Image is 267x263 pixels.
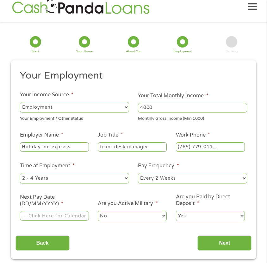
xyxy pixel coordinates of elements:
label: Employer Name [20,132,63,138]
label: Work Phone [176,132,210,138]
div: Your Home [76,50,93,53]
label: Job Title [98,132,123,138]
label: Your Income Source [20,92,73,98]
label: Your Total Monthly Income [138,93,208,99]
div: Start [32,50,39,53]
div: Monthly Gross Income (Min 1000) [138,113,247,122]
div: Your Employment / Other Status [20,113,129,122]
input: 1800 [138,103,247,112]
div: About You [126,50,141,53]
input: ---Click Here for Calendar --- [20,211,89,221]
input: Cashier [98,142,167,152]
div: Employment [173,50,192,53]
input: Back [16,235,70,251]
label: Time at Employment [20,163,75,169]
label: Are you Active Military [98,200,158,207]
input: (231) 754-4010 [176,142,245,152]
h2: Your Employment [20,69,243,82]
input: Walmart [20,142,89,152]
label: Pay Frequency [138,163,179,169]
label: Next Pay Date (DD/MM/YYYY) [20,194,89,207]
div: Banking [226,50,238,53]
input: Next [197,235,251,251]
label: Are you Paid by Direct Deposit [176,194,245,207]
